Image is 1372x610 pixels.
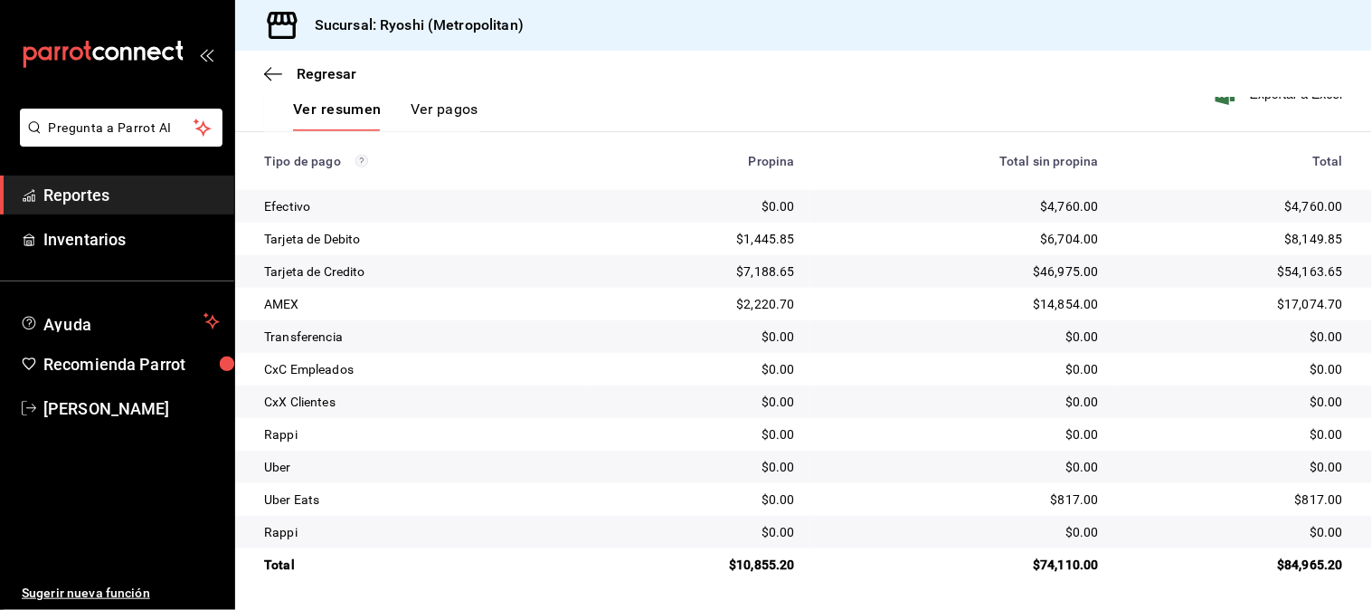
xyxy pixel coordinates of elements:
[293,100,478,131] div: navigation tabs
[1128,154,1343,168] div: Total
[600,458,795,476] div: $0.00
[824,458,1099,476] div: $0.00
[824,328,1099,346] div: $0.00
[264,491,571,509] div: Uber Eats
[824,230,1099,248] div: $6,704.00
[264,458,571,476] div: Uber
[1128,360,1343,378] div: $0.00
[13,131,222,150] a: Pregunta a Parrot AI
[824,393,1099,411] div: $0.00
[600,425,795,443] div: $0.00
[43,352,220,376] span: Recomienda Parrot
[43,396,220,421] span: [PERSON_NAME]
[1128,491,1343,509] div: $817.00
[600,262,795,281] div: $7,188.65
[411,100,478,131] button: Ver pagos
[1128,523,1343,541] div: $0.00
[1128,197,1343,215] div: $4,760.00
[20,109,222,147] button: Pregunta a Parrot AI
[600,523,795,541] div: $0.00
[264,328,571,346] div: Transferencia
[264,65,356,82] button: Regresar
[600,295,795,313] div: $2,220.70
[824,295,1099,313] div: $14,854.00
[824,491,1099,509] div: $817.00
[264,230,571,248] div: Tarjeta de Debito
[1128,458,1343,476] div: $0.00
[1128,556,1343,574] div: $84,965.20
[600,154,795,168] div: Propina
[199,47,213,62] button: open_drawer_menu
[264,523,571,541] div: Rappi
[600,197,795,215] div: $0.00
[22,584,220,603] span: Sugerir nueva función
[600,393,795,411] div: $0.00
[600,230,795,248] div: $1,445.85
[264,556,571,574] div: Total
[355,155,368,167] svg: Los pagos realizados con Pay y otras terminales son montos brutos.
[264,197,571,215] div: Efectivo
[824,154,1099,168] div: Total sin propina
[264,360,571,378] div: CxC Empleados
[1128,393,1343,411] div: $0.00
[49,119,194,138] span: Pregunta a Parrot AI
[600,360,795,378] div: $0.00
[1128,295,1343,313] div: $17,074.70
[43,227,220,252] span: Inventarios
[297,65,356,82] span: Regresar
[824,262,1099,281] div: $46,975.00
[1128,328,1343,346] div: $0.00
[824,523,1099,541] div: $0.00
[824,425,1099,443] div: $0.00
[264,154,571,168] div: Tipo de pago
[264,262,571,281] div: Tarjeta de Credito
[43,183,220,207] span: Reportes
[1128,425,1343,443] div: $0.00
[264,295,571,313] div: AMEX
[293,100,382,131] button: Ver resumen
[43,310,196,332] span: Ayuda
[824,556,1099,574] div: $74,110.00
[600,556,795,574] div: $10,855.20
[824,360,1099,378] div: $0.00
[264,393,571,411] div: CxX Clientes
[1128,262,1343,281] div: $54,163.65
[824,197,1099,215] div: $4,760.00
[600,491,795,509] div: $0.00
[300,14,524,36] h3: Sucursal: Ryoshi (Metropolitan)
[1128,230,1343,248] div: $8,149.85
[600,328,795,346] div: $0.00
[264,425,571,443] div: Rappi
